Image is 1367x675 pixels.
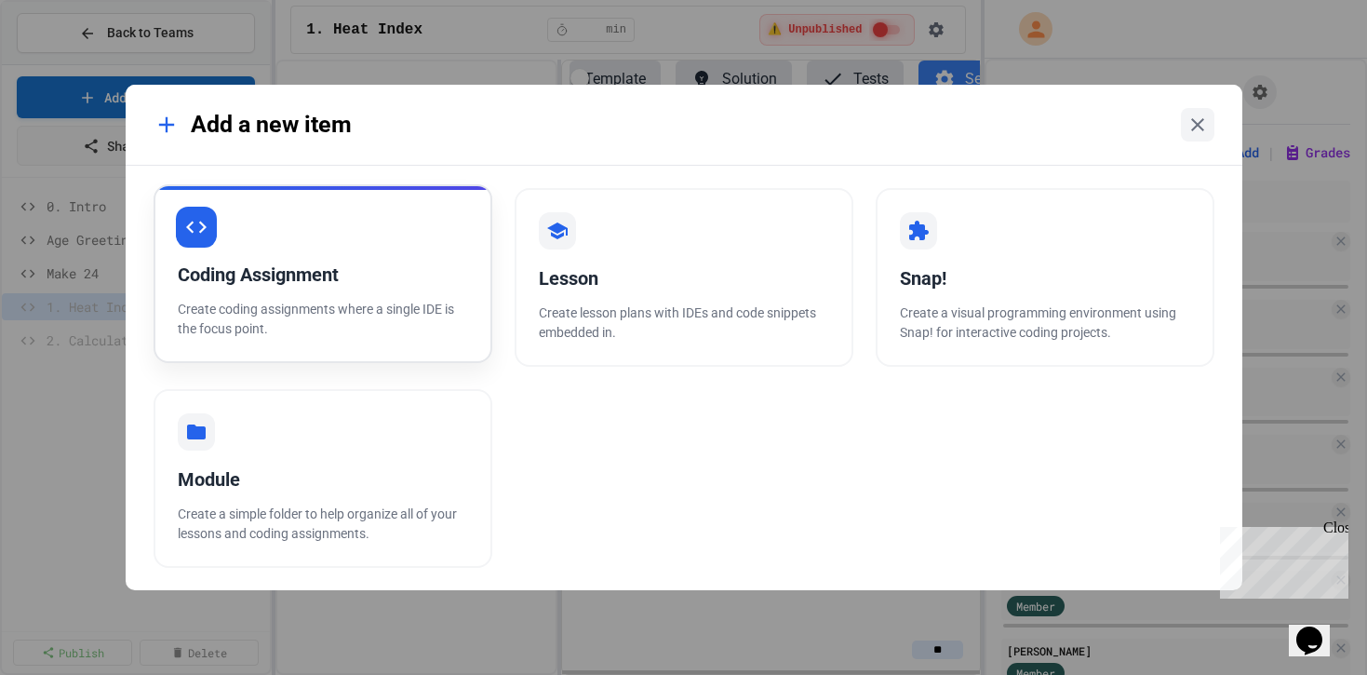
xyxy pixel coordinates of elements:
[178,300,468,339] p: Create coding assignments where a single IDE is the focus point.
[154,107,352,142] div: Add a new item
[7,7,128,118] div: Chat with us now!Close
[1289,601,1348,656] iframe: chat widget
[1213,520,1348,599] iframe: chat widget
[178,466,468,493] div: Module
[178,261,468,289] div: Coding Assignment
[178,505,468,544] p: Create a simple folder to help organize all of your lessons and coding assignments.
